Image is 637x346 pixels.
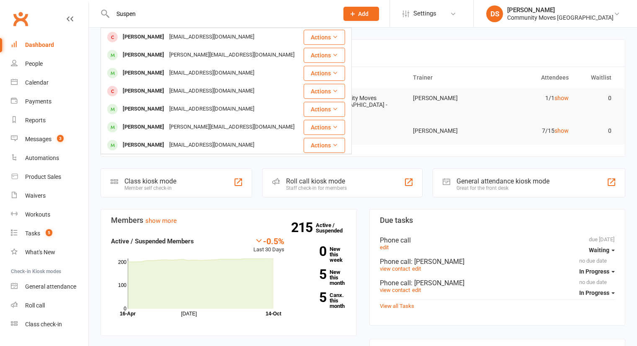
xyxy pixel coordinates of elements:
h3: Due tasks [380,216,615,225]
div: Dashboard [25,41,54,48]
div: Staff check-in for members [286,185,347,191]
div: Last 30 Days [253,236,284,254]
div: [PERSON_NAME] [120,121,167,133]
a: view contact [380,287,410,293]
div: [EMAIL_ADDRESS][DOMAIN_NAME] [167,67,257,79]
div: Calendar [25,79,49,86]
strong: 5 [297,268,326,281]
div: Phone call [380,258,615,266]
div: [EMAIL_ADDRESS][DOMAIN_NAME] [167,103,257,115]
a: General attendance kiosk mode [11,277,88,296]
div: [EMAIL_ADDRESS][DOMAIN_NAME] [167,31,257,43]
a: Waivers [11,186,88,205]
button: Actions [304,120,345,135]
div: [PERSON_NAME][EMAIL_ADDRESS][DOMAIN_NAME] [167,49,297,61]
td: 7/15 [491,121,576,141]
div: Tasks [25,230,40,237]
div: Workouts [25,211,50,218]
div: Class check-in [25,321,62,328]
input: Search... [110,8,333,20]
a: Payments [11,92,88,111]
button: In Progress [579,285,615,300]
div: General attendance [25,283,76,290]
span: Waiting [589,247,609,253]
div: Roll call [25,302,45,309]
div: General attendance kiosk mode [456,177,549,185]
h3: Coming up [DATE] [110,49,616,57]
a: Automations [11,149,88,168]
div: What's New [25,249,55,256]
div: [PERSON_NAME][EMAIL_ADDRESS][DOMAIN_NAME] [167,121,297,133]
div: Automations [25,155,59,161]
a: show more [145,217,177,225]
div: Class kiosk mode [124,177,176,185]
div: [PERSON_NAME] [120,49,167,61]
div: Waivers [25,192,46,199]
a: Dashboard [11,36,88,54]
div: DS [486,5,503,22]
th: Waitlist [576,67,619,88]
button: Add [343,7,379,21]
button: Actions [304,102,345,117]
a: People [11,54,88,73]
a: 5New this month [297,269,346,286]
strong: Active / Suspended Members [111,238,194,245]
span: 3 [57,135,64,142]
div: People [25,60,43,67]
a: show [554,127,569,134]
button: Actions [304,66,345,81]
div: [PERSON_NAME] [120,31,167,43]
div: Product Sales [25,173,61,180]
td: 0 [576,88,619,108]
a: edit [412,266,421,272]
div: Community Moves [GEOGRAPHIC_DATA] [507,14,614,21]
a: Messages 3 [11,130,88,149]
span: : [PERSON_NAME] [411,279,464,287]
strong: 5 [297,291,326,304]
button: Actions [304,48,345,63]
div: -0.5% [253,236,284,245]
div: [PERSON_NAME] [120,139,167,151]
a: 0New this week [297,246,346,263]
div: Phone call [380,279,615,287]
strong: 0 [297,245,326,258]
div: Phone call [380,236,615,244]
h3: Members [111,216,346,225]
button: Actions [304,138,345,153]
div: Messages [25,136,52,142]
div: [PERSON_NAME] [120,103,167,115]
div: [PERSON_NAME] [120,67,167,79]
span: Add [358,10,369,17]
a: View all Tasks [380,303,414,309]
td: 1/1 [491,88,576,108]
td: Community Moves [GEOGRAPHIC_DATA] - Studio 2 [320,88,406,121]
div: [EMAIL_ADDRESS][DOMAIN_NAME] [167,85,257,97]
div: Roll call kiosk mode [286,177,347,185]
a: Workouts [11,205,88,224]
a: Roll call [11,296,88,315]
a: Product Sales [11,168,88,186]
a: Tasks 5 [11,224,88,243]
th: Location [320,67,406,88]
button: Waiting [589,243,615,258]
a: Reports [11,111,88,130]
span: Settings [413,4,436,23]
div: Great for the front desk [456,185,549,191]
td: [PERSON_NAME] [405,88,491,108]
a: show [554,95,569,101]
a: edit [412,287,421,293]
a: Class kiosk mode [11,315,88,334]
div: [PERSON_NAME] [507,6,614,14]
button: Actions [304,84,345,99]
a: What's New [11,243,88,262]
span: 5 [46,229,52,236]
a: edit [380,244,389,250]
th: Attendees [491,67,576,88]
span: In Progress [579,268,609,275]
button: In Progress [579,264,615,279]
td: 0 [576,121,619,141]
div: [PERSON_NAME] [120,85,167,97]
div: Member self check-in [124,185,176,191]
a: 5Canx. this month [297,292,346,309]
span: In Progress [579,289,609,296]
